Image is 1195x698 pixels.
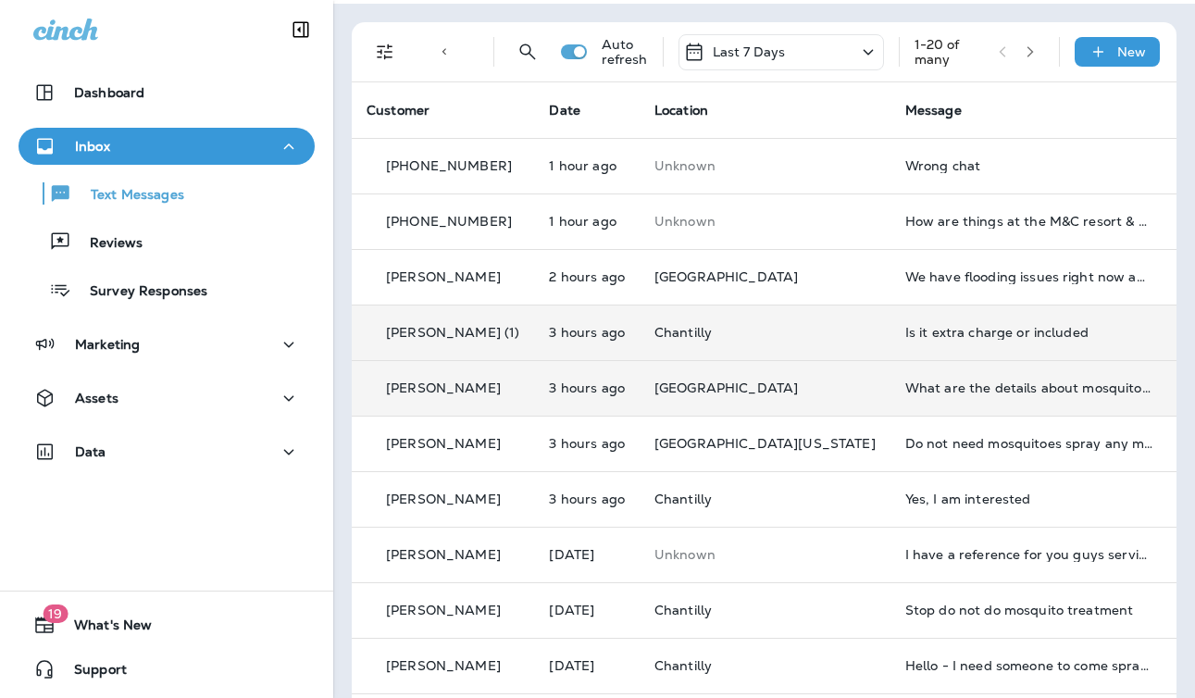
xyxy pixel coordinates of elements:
[549,380,625,395] p: Aug 13, 2025 10:32 AM
[56,617,152,640] span: What's New
[386,492,501,506] p: [PERSON_NAME]
[905,269,1153,284] div: We have flooding issues right now and can't accommodate a visit right now
[386,547,501,562] p: [PERSON_NAME]
[19,433,315,470] button: Data
[19,380,315,417] button: Assets
[549,492,625,506] p: Aug 13, 2025 10:12 AM
[75,391,118,405] p: Assets
[905,658,1153,673] div: Hello - I need someone to come spray for ants at my house this week. They are everywhere outside ...
[905,547,1153,562] div: I have a reference for you guys service. His name is Mauricio Flores and his cell number is 1 385...
[19,174,315,213] button: Text Messages
[654,380,798,396] span: [GEOGRAPHIC_DATA]
[905,603,1153,617] div: Stop do not do mosquito treatment
[75,444,106,459] p: Data
[56,662,127,684] span: Support
[386,269,501,284] p: [PERSON_NAME]
[915,37,984,67] div: 1 - 20 of many
[19,74,315,111] button: Dashboard
[602,37,648,67] p: Auto refresh
[19,270,315,309] button: Survey Responses
[549,269,625,284] p: Aug 13, 2025 11:11 AM
[19,606,315,643] button: 19What's New
[386,158,512,173] p: [PHONE_NUMBER]
[386,436,501,451] p: [PERSON_NAME]
[74,85,144,100] p: Dashboard
[367,33,404,70] button: Filters
[549,158,625,173] p: Aug 13, 2025 01:05 PM
[654,268,798,285] span: [GEOGRAPHIC_DATA]
[905,436,1153,451] div: Do not need mosquitoes spray any more
[72,187,184,205] p: Text Messages
[654,657,712,674] span: Chantilly
[905,214,1153,229] div: How are things at the M&C resort & spa?? Are you staying until they return?
[386,214,512,229] p: [PHONE_NUMBER]
[19,222,315,261] button: Reviews
[549,214,625,229] p: Aug 13, 2025 01:03 PM
[549,325,625,340] p: Aug 13, 2025 10:42 AM
[654,324,712,341] span: Chantilly
[19,651,315,688] button: Support
[386,380,501,395] p: [PERSON_NAME]
[1117,44,1146,59] p: New
[905,158,1153,173] div: Wrong chat
[654,102,708,118] span: Location
[549,102,580,118] span: Date
[654,602,712,618] span: Chantilly
[71,235,143,253] p: Reviews
[43,605,68,623] span: 19
[654,547,876,562] p: This customer does not have a last location and the phone number they messaged is not assigned to...
[654,158,876,173] p: This customer does not have a last location and the phone number they messaged is not assigned to...
[654,435,876,452] span: [GEOGRAPHIC_DATA][US_STATE]
[549,547,625,562] p: Aug 11, 2025 08:32 PM
[75,337,140,352] p: Marketing
[905,492,1153,506] div: Yes, I am interested
[509,33,546,70] button: Search Messages
[905,380,1153,395] div: What are the details about mosquitoes?
[75,139,110,154] p: Inbox
[549,436,625,451] p: Aug 13, 2025 10:15 AM
[386,658,501,673] p: [PERSON_NAME]
[386,325,519,340] p: [PERSON_NAME] (1)
[713,44,786,59] p: Last 7 Days
[654,491,712,507] span: Chantilly
[367,102,429,118] span: Customer
[71,283,207,301] p: Survey Responses
[386,603,501,617] p: [PERSON_NAME]
[275,11,327,48] button: Collapse Sidebar
[549,658,625,673] p: Aug 10, 2025 02:54 PM
[905,102,962,118] span: Message
[905,325,1153,340] div: Is it extra charge or included
[549,603,625,617] p: Aug 11, 2025 02:09 PM
[19,128,315,165] button: Inbox
[19,326,315,363] button: Marketing
[654,214,876,229] p: This customer does not have a last location and the phone number they messaged is not assigned to...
